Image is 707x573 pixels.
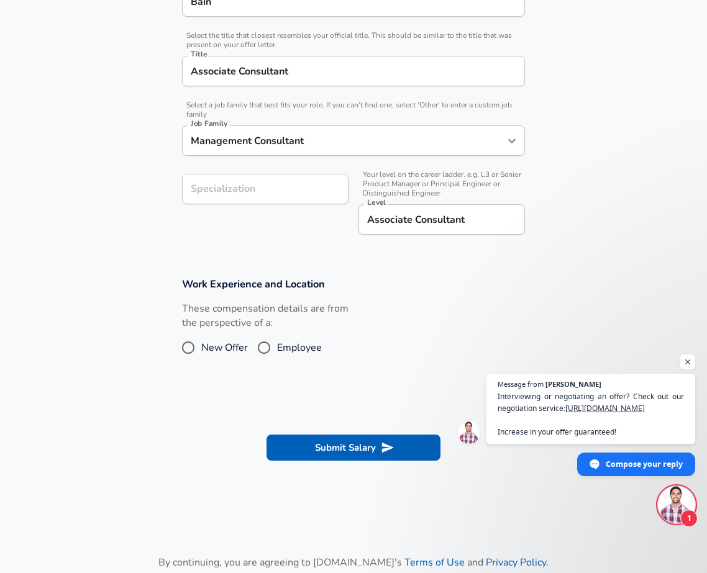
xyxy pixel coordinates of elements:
a: Terms of Use [404,556,465,569]
div: Open chat [658,486,695,523]
label: Level [367,199,386,206]
span: Compose your reply [606,453,683,475]
h3: Work Experience and Location [182,277,525,291]
span: 1 [680,510,698,527]
button: Submit Salary [267,435,440,461]
label: Title [191,50,207,58]
span: Interviewing or negotiating an offer? Check out our negotiation service: Increase in your offer g... [498,390,684,438]
a: Privacy Policy [486,556,546,569]
input: Specialization [182,174,349,204]
input: L3 [364,210,519,229]
span: Message from [498,381,544,387]
span: Your level on the career ladder. e.g. L3 or Senior Product Manager or Principal Engineer or Disti... [358,170,525,198]
span: Select the title that closest resembles your official title. This should be similar to the title ... [182,31,525,50]
span: Select a job family that best fits your role. If you can't find one, select 'Other' to enter a cu... [182,101,525,119]
label: Job Family [191,120,227,127]
span: New Offer [201,340,248,355]
input: Software Engineer [188,131,501,150]
input: Software Engineer [188,61,519,81]
label: These compensation details are from the perspective of a: [182,302,349,330]
button: Open [503,132,521,150]
span: Employee [277,340,322,355]
span: [PERSON_NAME] [545,381,601,387]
